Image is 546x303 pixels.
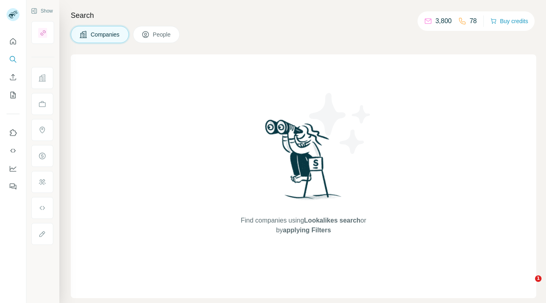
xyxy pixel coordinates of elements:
[535,275,542,282] span: 1
[518,275,538,295] iframe: Intercom live chat
[7,52,20,67] button: Search
[7,161,20,176] button: Dashboard
[7,88,20,102] button: My lists
[470,16,477,26] p: 78
[261,117,346,208] img: Surfe Illustration - Woman searching with binoculars
[435,16,452,26] p: 3,800
[304,217,361,224] span: Lookalikes search
[71,10,536,21] h4: Search
[7,126,20,140] button: Use Surfe on LinkedIn
[238,216,368,235] span: Find companies using or by
[283,227,331,234] span: applying Filters
[91,30,120,39] span: Companies
[7,34,20,49] button: Quick start
[7,179,20,194] button: Feedback
[7,70,20,84] button: Enrich CSV
[490,15,528,27] button: Buy credits
[153,30,172,39] span: People
[304,87,377,160] img: Surfe Illustration - Stars
[7,143,20,158] button: Use Surfe API
[25,5,59,17] button: Show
